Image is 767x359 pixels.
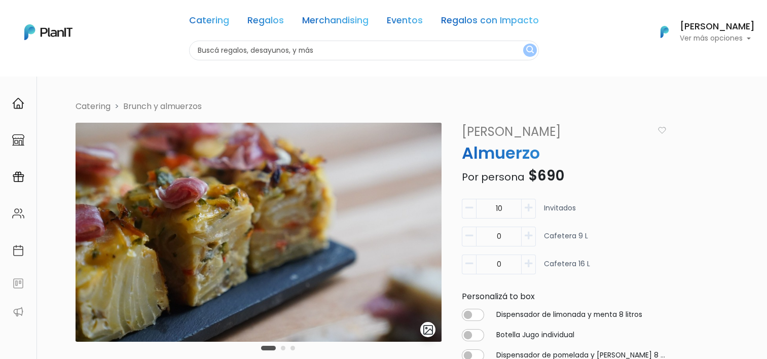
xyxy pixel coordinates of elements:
[12,277,24,290] img: feedback-78b5a0c8f98aac82b08bfc38622c3050aee476f2c9584af64705fc4e61158814.svg
[12,306,24,318] img: partners-52edf745621dab592f3b2c58e3bca9d71375a7ef29c3b500c9f145b62cc070d4.svg
[496,309,642,320] label: Dispensador de limonada y menta 8 litros
[24,24,72,40] img: PlanIt Logo
[247,16,284,28] a: Regalos
[526,46,534,55] img: search_button-432b6d5273f82d61273b3651a40e1bd1b912527efae98b1b7a1b2c0702e16a8d.svg
[528,166,564,186] span: $690
[12,207,24,220] img: people-662611757002400ad9ed0e3c099ab2801c6687ba6c219adb57efc949bc21e19d.svg
[422,324,434,336] img: gallery-light
[261,346,276,350] button: Carousel Page 1 (Current Slide)
[12,97,24,110] img: home-e721727adea9d79c4d83392d1f703f7f8bce08238fde08b1acbfd93340b81755.svg
[544,259,590,278] p: Cafetera 16 l
[76,123,442,342] img: image00039__1_.jpeg
[462,170,525,184] span: Por persona
[12,171,24,183] img: campaigns-02234683943229c281be62815700db0a1741e53638e28bf9629b52c665b00959.svg
[290,346,295,350] button: Carousel Page 3
[69,100,718,115] nav: breadcrumb
[456,123,654,141] a: [PERSON_NAME]
[281,346,285,350] button: Carousel Page 2
[653,21,676,43] img: PlanIt Logo
[189,41,539,60] input: Buscá regalos, desayunos, y más
[544,231,588,250] p: Cafetera 9 l
[259,342,298,354] div: Carousel Pagination
[456,291,672,303] div: Personalizá to box
[680,22,755,31] h6: [PERSON_NAME]
[189,16,229,28] a: Catering
[496,330,574,340] label: Botella Jugo individual
[544,203,576,223] p: Invitados
[680,35,755,42] p: Ver más opciones
[302,16,369,28] a: Merchandising
[123,100,202,112] a: Brunch y almuerzos
[76,100,111,113] li: Catering
[456,141,672,165] p: Almuerzo
[647,19,755,45] button: PlanIt Logo [PERSON_NAME] Ver más opciones
[12,134,24,146] img: marketplace-4ceaa7011d94191e9ded77b95e3339b90024bf715f7c57f8cf31f2d8c509eaba.svg
[441,16,539,28] a: Regalos con Impacto
[658,127,666,134] img: heart_icon
[12,244,24,257] img: calendar-87d922413cdce8b2cf7b7f5f62616a5cf9e4887200fb71536465627b3292af00.svg
[387,16,423,28] a: Eventos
